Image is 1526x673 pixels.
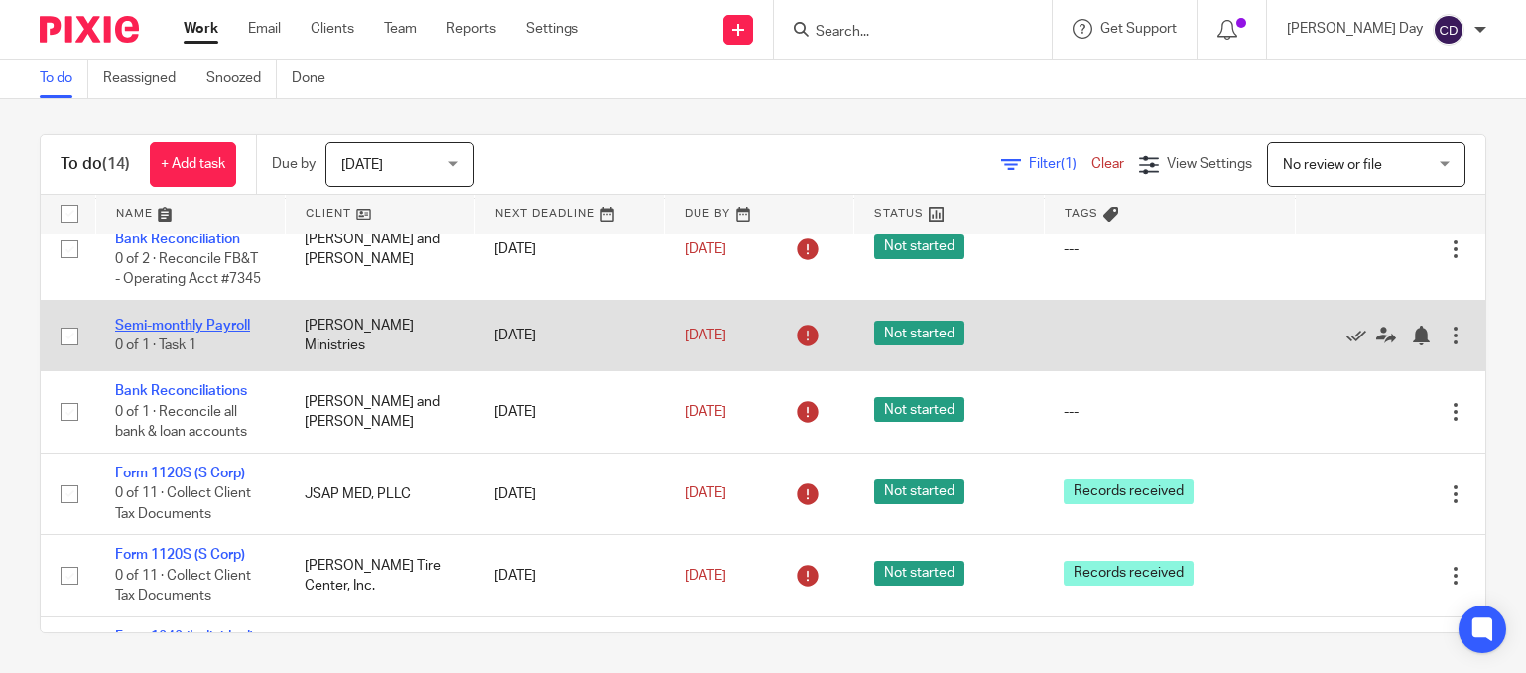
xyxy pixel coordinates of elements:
[874,479,964,504] span: Not started
[285,199,474,301] td: [PERSON_NAME] and [PERSON_NAME]
[814,24,992,42] input: Search
[115,319,250,333] a: Semi-monthly Payroll
[115,384,247,398] a: Bank Reconciliations
[1091,157,1124,171] a: Clear
[115,405,247,440] span: 0 of 1 · Reconcile all bank & loan accounts
[446,19,496,39] a: Reports
[61,154,130,175] h1: To do
[115,548,245,562] a: Form 1120S (S Corp)
[874,397,964,422] span: Not started
[1100,22,1177,36] span: Get Support
[40,60,88,98] a: To do
[311,19,354,39] a: Clients
[1064,402,1276,422] div: ---
[1287,19,1423,39] p: [PERSON_NAME] Day
[102,156,130,172] span: (14)
[1029,157,1091,171] span: Filter
[248,19,281,39] a: Email
[1065,208,1098,219] span: Tags
[285,301,474,371] td: [PERSON_NAME] Ministries
[115,487,251,522] span: 0 of 11 · Collect Client Tax Documents
[1064,239,1276,259] div: ---
[272,154,316,174] p: Due by
[1064,326,1276,345] div: ---
[184,19,218,39] a: Work
[115,630,254,644] a: Form 1040 (Individual)
[474,301,664,371] td: [DATE]
[685,405,726,419] span: [DATE]
[474,535,664,616] td: [DATE]
[103,60,191,98] a: Reassigned
[874,321,964,345] span: Not started
[474,453,664,534] td: [DATE]
[1061,157,1077,171] span: (1)
[40,16,139,43] img: Pixie
[526,19,578,39] a: Settings
[292,60,340,98] a: Done
[341,158,383,172] span: [DATE]
[1064,561,1194,586] span: Records received
[285,535,474,616] td: [PERSON_NAME] Tire Center, Inc.
[1283,158,1382,172] span: No review or file
[685,569,726,583] span: [DATE]
[874,234,964,259] span: Not started
[1433,14,1464,46] img: svg%3E
[685,486,726,500] span: [DATE]
[1167,157,1252,171] span: View Settings
[474,371,664,453] td: [DATE]
[115,211,240,245] a: BeeBop Props, LLC Bank Reconciliation
[474,199,664,301] td: [DATE]
[115,467,245,480] a: Form 1120S (S Corp)
[685,242,726,256] span: [DATE]
[285,371,474,453] td: [PERSON_NAME] and [PERSON_NAME]
[1064,479,1194,504] span: Records received
[115,569,251,604] span: 0 of 11 · Collect Client Tax Documents
[206,60,277,98] a: Snoozed
[150,142,236,187] a: + Add task
[115,252,261,287] span: 0 of 2 · Reconcile FB&T - Operating Acct #7345
[1346,326,1376,345] a: Mark as done
[685,329,726,342] span: [DATE]
[115,338,196,352] span: 0 of 1 · Task 1
[874,561,964,586] span: Not started
[285,453,474,534] td: JSAP MED, PLLC
[384,19,417,39] a: Team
